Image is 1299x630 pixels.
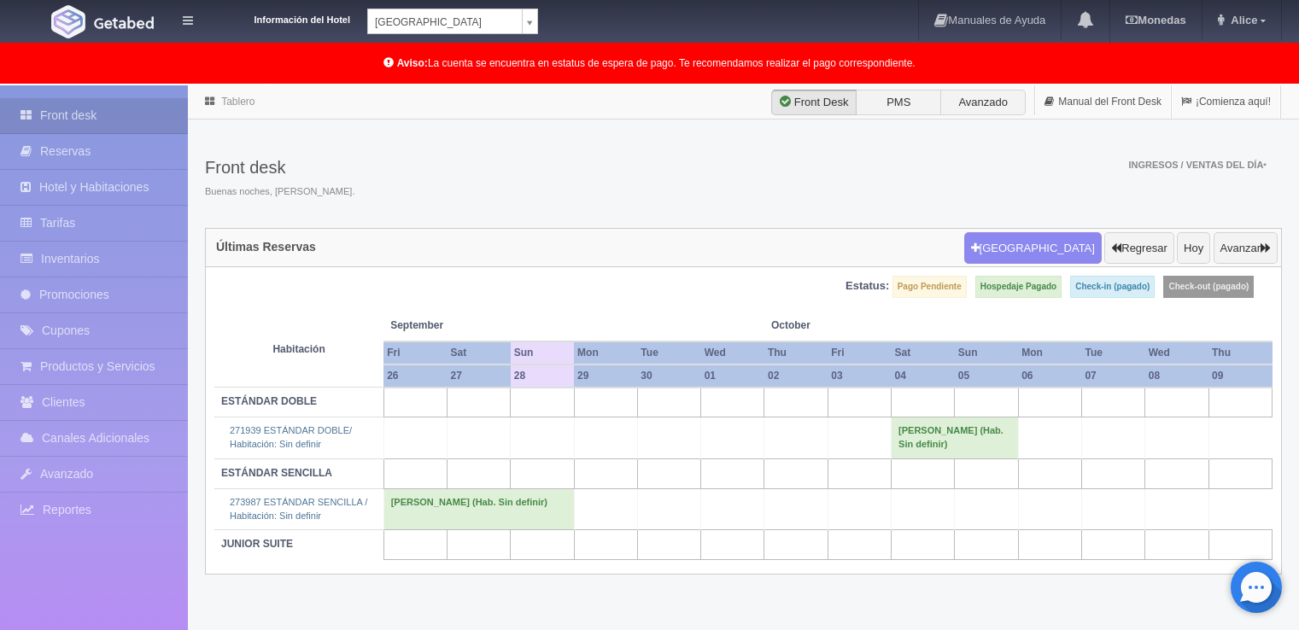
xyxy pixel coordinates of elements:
button: [GEOGRAPHIC_DATA] [964,232,1102,265]
th: 26 [383,365,447,388]
th: 04 [892,365,955,388]
th: Thu [764,341,828,365]
th: 02 [764,365,828,388]
th: Sat [892,341,955,365]
label: PMS [856,90,941,115]
a: Tablero [221,96,255,108]
strong: Habitación [272,343,325,355]
a: [GEOGRAPHIC_DATA] [367,9,538,34]
b: Monedas [1126,14,1185,26]
th: 27 [447,365,510,388]
label: Front Desk [771,90,857,115]
th: 03 [828,365,891,388]
th: 01 [701,365,764,388]
label: Check-in (pagado) [1070,276,1155,298]
b: ESTÁNDAR DOBLE [221,395,317,407]
span: October [771,318,885,333]
h4: Últimas Reservas [216,241,316,254]
button: Regresar [1104,232,1173,265]
th: 06 [1018,365,1081,388]
span: Ingresos / Ventas del día [1128,160,1267,170]
th: 08 [1145,365,1208,388]
th: Sat [447,341,510,365]
th: 09 [1208,365,1272,388]
b: ESTÁNDAR SENCILLA [221,467,332,479]
h3: Front desk [205,158,354,177]
td: [PERSON_NAME] (Hab. Sin definir) [892,417,1019,458]
th: 30 [637,365,700,388]
td: [PERSON_NAME] (Hab. Sin definir) [383,488,574,529]
label: Estatus: [846,278,889,295]
dt: Información del Hotel [214,9,350,27]
th: Tue [1081,341,1144,365]
a: 271939 ESTÁNDAR DOBLE/Habitación: Sin definir [230,425,352,449]
span: [GEOGRAPHIC_DATA] [375,9,515,35]
th: Tue [637,341,700,365]
th: Fri [828,341,891,365]
th: Sun [511,341,574,365]
th: Wed [1145,341,1208,365]
span: Buenas noches, [PERSON_NAME]. [205,185,354,199]
th: Wed [701,341,764,365]
th: Fri [383,341,447,365]
a: 273987 ESTÁNDAR SENCILLA /Habitación: Sin definir [230,497,367,521]
th: 28 [511,365,574,388]
a: Manual del Front Desk [1035,85,1171,119]
label: Avanzado [940,90,1026,115]
img: Getabed [51,5,85,38]
img: Getabed [94,16,154,29]
a: ¡Comienza aquí! [1172,85,1280,119]
b: Aviso: [397,57,428,69]
span: September [390,318,504,333]
button: Avanzar [1214,232,1278,265]
label: Hospedaje Pagado [975,276,1062,298]
th: 07 [1081,365,1144,388]
th: 29 [574,365,637,388]
th: Thu [1208,341,1272,365]
b: JUNIOR SUITE [221,538,293,550]
label: Check-out (pagado) [1163,276,1254,298]
th: Sun [955,341,1018,365]
button: Hoy [1177,232,1210,265]
span: Alice [1226,14,1257,26]
th: 05 [955,365,1018,388]
label: Pago Pendiente [892,276,967,298]
th: Mon [574,341,637,365]
th: Mon [1018,341,1081,365]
